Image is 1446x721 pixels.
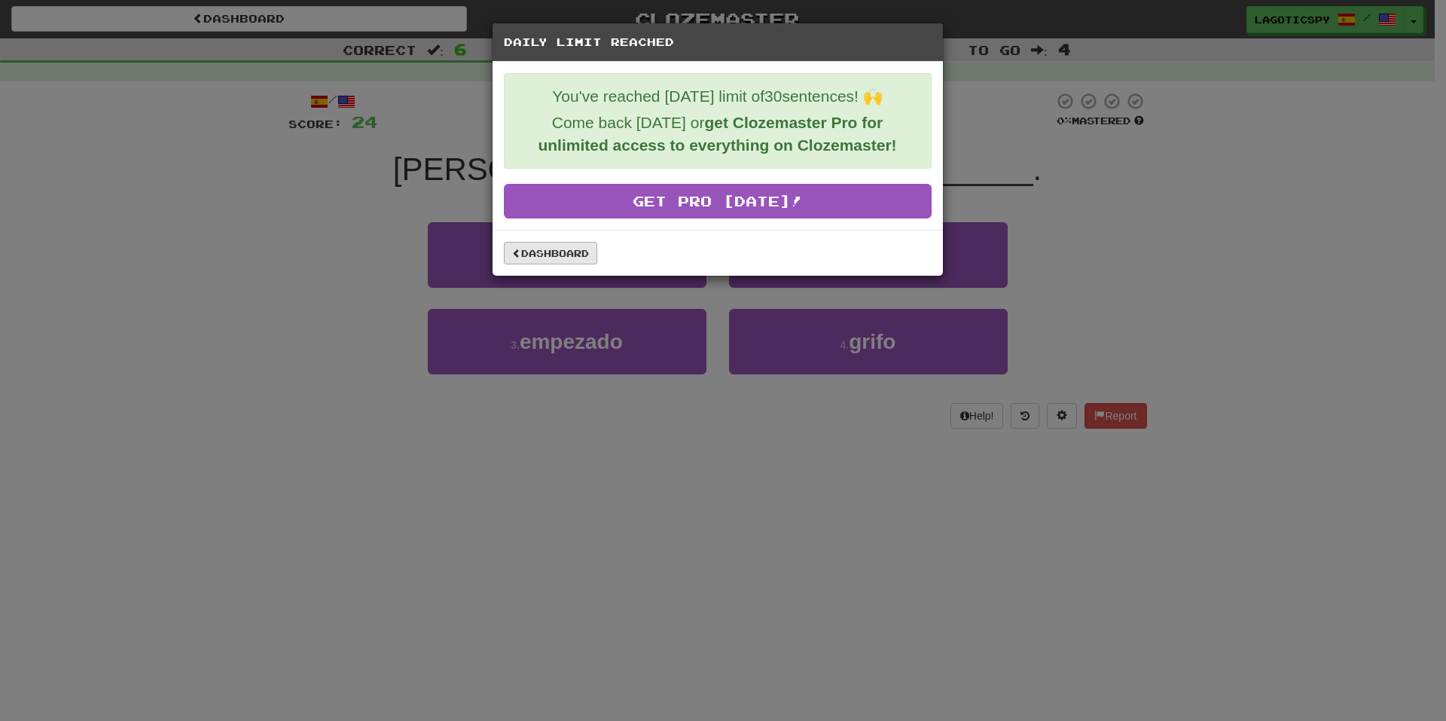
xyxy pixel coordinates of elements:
[516,85,920,108] p: You've reached [DATE] limit of 30 sentences! 🙌
[516,112,920,157] p: Come back [DATE] or
[504,242,597,264] a: Dashboard
[538,114,896,154] strong: get Clozemaster Pro for unlimited access to everything on Clozemaster!
[504,184,932,218] a: Get Pro [DATE]!
[504,35,932,50] h5: Daily Limit Reached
